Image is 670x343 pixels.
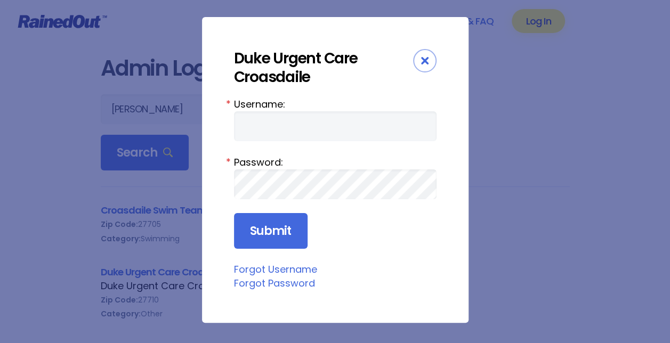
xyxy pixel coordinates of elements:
label: Password: [234,155,437,169]
label: Username: [234,97,437,111]
a: Forgot Password [234,276,315,290]
div: Duke Urgent Care Croasdaile [234,49,413,86]
a: Forgot Username [234,263,317,276]
input: Submit [234,213,308,249]
div: Close [413,49,437,72]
